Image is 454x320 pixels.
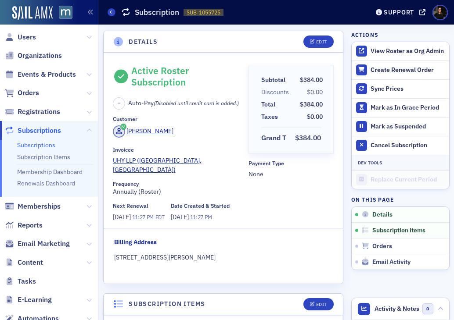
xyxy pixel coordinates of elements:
[300,76,323,84] span: $384.00
[371,123,444,131] div: Mark as Suspended
[17,168,83,176] a: Membership Dashboard
[17,141,55,149] a: Subscriptions
[303,298,334,310] button: Edit
[18,126,61,135] span: Subscriptions
[352,136,449,155] button: Cancel Subscription
[129,299,205,309] h4: Subscription items
[135,7,179,18] h1: Subscription
[5,32,36,42] a: Users
[307,113,323,121] span: $0.00
[18,220,43,230] span: Reports
[18,258,43,267] span: Content
[126,127,173,136] div: [PERSON_NAME]
[261,100,275,109] div: Total
[316,39,327,44] div: Edit
[261,88,289,97] div: Discounts
[5,126,61,135] a: Subscriptions
[358,160,382,166] span: Dev Tools
[59,6,72,19] img: SailAMX
[113,213,132,221] span: [DATE]
[261,88,292,97] span: Discounts
[249,170,334,179] span: None
[261,133,286,143] span: Grand Total
[113,156,242,174] span: UHY LLP (Columbia, MD)
[18,32,36,42] span: Users
[372,242,392,250] span: Orders
[351,196,450,203] h4: On this page
[18,51,62,60] span: Organizations
[261,75,288,85] span: Subtotal
[113,203,148,209] div: Next Renewal
[372,227,425,235] span: Subscription items
[18,277,36,286] span: Tasks
[128,99,239,108] span: Auto-Pay
[113,146,134,153] div: Invoicee
[113,156,242,174] a: UHY LLP ([GEOGRAPHIC_DATA], [GEOGRAPHIC_DATA])
[171,213,190,221] span: [DATE]
[371,176,444,184] div: Replace Current Period
[131,65,242,88] div: Active Roster Subscription
[5,295,52,305] a: E-Learning
[352,171,449,189] button: Replace Current Period
[5,51,62,60] a: Organizations
[5,277,36,286] a: Tasks
[154,213,165,220] span: EDT
[372,211,393,219] span: Details
[5,258,43,267] a: Content
[261,112,278,121] div: Taxes
[190,213,212,220] span: 11:27 PM
[18,239,70,249] span: Email Marketing
[114,238,157,247] div: Billing Address
[129,37,158,46] h4: Details
[351,31,378,39] h4: Actions
[249,160,284,167] div: Payment Type
[352,42,449,60] button: View Roster as Org Admin
[261,100,278,109] span: Total
[295,133,321,142] span: $384.00
[154,100,239,107] span: (Disabled until credit card is added.)
[53,6,72,21] a: View Homepage
[372,258,411,266] span: Email Activity
[432,5,448,20] span: Profile
[307,88,323,96] span: $0.00
[352,117,449,136] button: Mark as Suspended
[18,202,61,211] span: Memberships
[171,203,230,209] div: Date Created & Started
[352,98,449,117] button: Mark as In Grace Period
[5,70,76,79] a: Events & Products
[371,66,444,74] div: Create Renewal Order
[352,60,449,79] button: Create Renewal Order
[422,303,433,314] span: 0
[18,70,76,79] span: Events & Products
[113,125,174,138] a: [PERSON_NAME]
[371,104,444,112] div: Mark as In Grace Period
[352,79,449,98] button: Sync Prices
[300,100,323,108] span: $384.00
[17,153,70,161] a: Subscription Items
[261,112,281,121] span: Taxes
[18,88,39,98] span: Orders
[5,202,61,211] a: Memberships
[375,304,419,313] span: Activity & Notes
[18,107,60,117] span: Registrations
[114,253,332,262] div: [STREET_ADDRESS][PERSON_NAME]
[17,179,75,187] a: Renewals Dashboard
[187,9,220,16] span: SUB-1055725
[113,181,242,196] div: Annually (Roster)
[384,8,414,16] div: Support
[12,6,53,20] img: SailAMX
[132,213,154,220] span: 11:27 PM
[18,295,52,305] span: E-Learning
[316,302,327,307] div: Edit
[5,88,39,98] a: Orders
[113,181,139,187] div: Frequency
[5,107,60,117] a: Registrations
[113,116,137,122] div: Customer
[118,100,120,107] span: –
[5,239,70,249] a: Email Marketing
[371,85,444,93] div: Sync Prices
[5,220,43,230] a: Reports
[261,133,299,143] div: Grand Total
[303,36,334,48] button: Edit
